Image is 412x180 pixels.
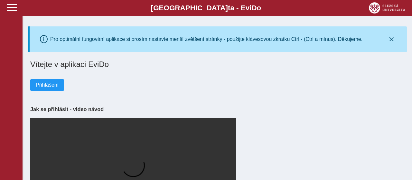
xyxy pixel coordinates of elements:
b: [GEOGRAPHIC_DATA] a - Evi [19,4,393,12]
div: Pro optimální fungování aplikace si prosím nastavte menší zvětšení stránky - použijte klávesovou ... [50,36,362,42]
h1: Vítejte v aplikaci EviDo [30,60,404,69]
img: logo_web_su.png [369,2,405,14]
span: D [251,4,257,12]
span: Přihlášení [36,82,59,88]
h3: Jak se přihlásit - video návod [30,106,404,112]
span: o [257,4,261,12]
button: Přihlášení [30,79,64,91]
span: t [228,4,230,12]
